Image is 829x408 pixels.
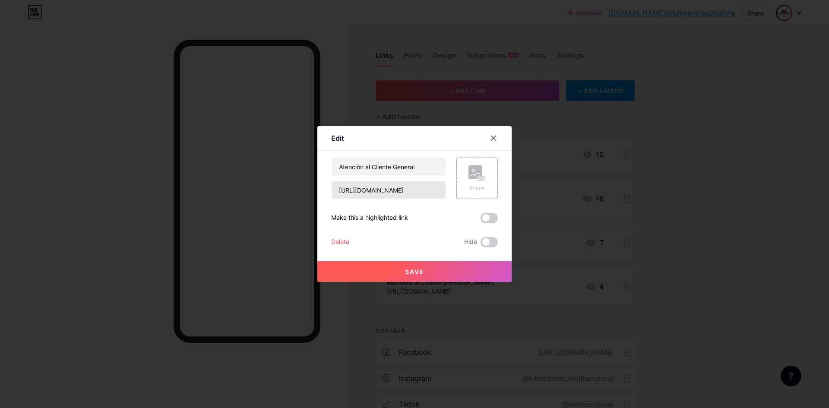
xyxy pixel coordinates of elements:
input: URL [332,181,446,199]
span: Hide [464,237,477,247]
div: Delete [331,237,349,247]
div: Edit [331,133,344,143]
input: Title [332,158,446,175]
span: Save [405,268,424,275]
button: Save [317,261,512,282]
div: Picture [468,185,486,191]
div: Make this a highlighted link [331,213,408,223]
